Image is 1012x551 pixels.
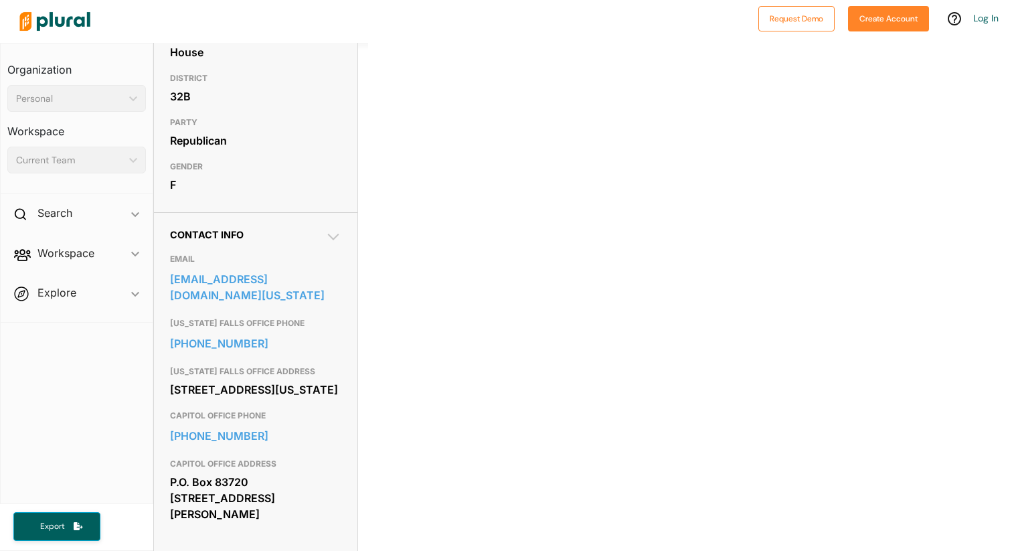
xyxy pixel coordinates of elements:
[170,42,341,62] div: House
[170,269,341,305] a: [EMAIL_ADDRESS][DOMAIN_NAME][US_STATE]
[848,11,929,25] a: Create Account
[758,6,835,31] button: Request Demo
[31,521,74,532] span: Export
[973,12,999,24] a: Log In
[170,472,341,524] div: P.O. Box 83720 [STREET_ADDRESS][PERSON_NAME]
[170,229,244,240] span: Contact Info
[16,92,124,106] div: Personal
[170,380,341,400] div: [STREET_ADDRESS][US_STATE]
[170,114,341,131] h3: PARTY
[170,364,341,380] h3: [US_STATE] FALLS OFFICE ADDRESS
[16,153,124,167] div: Current Team
[13,512,100,541] button: Export
[170,86,341,106] div: 32B
[170,315,341,331] h3: [US_STATE] FALLS OFFICE PHONE
[170,159,341,175] h3: GENDER
[170,175,341,195] div: F
[170,408,341,424] h3: CAPITOL OFFICE PHONE
[848,6,929,31] button: Create Account
[170,333,341,353] a: [PHONE_NUMBER]
[170,456,341,472] h3: CAPITOL OFFICE ADDRESS
[170,426,341,446] a: [PHONE_NUMBER]
[758,11,835,25] a: Request Demo
[37,206,72,220] h2: Search
[7,112,146,141] h3: Workspace
[170,70,341,86] h3: DISTRICT
[7,50,146,80] h3: Organization
[170,251,341,267] h3: EMAIL
[170,131,341,151] div: Republican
